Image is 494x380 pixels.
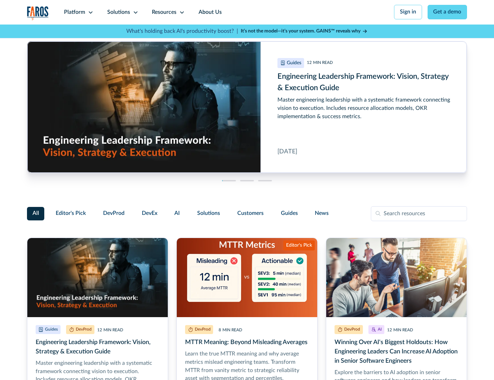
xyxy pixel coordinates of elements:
[174,209,180,218] span: AI
[33,209,39,218] span: All
[126,27,238,36] p: What's holding back AI's productivity boost? |
[64,8,85,17] div: Platform
[27,206,467,221] form: Filter Form
[394,5,422,19] a: Sign in
[27,41,260,172] img: Realistic image of an engineering leader at work
[142,209,157,218] span: DevEx
[197,209,220,218] span: Solutions
[326,238,467,317] img: two male senior software developers looking at computer screens in a busy office
[103,209,125,218] span: DevProd
[27,41,467,173] a: Engineering Leadership Framework: Vision, Strategy & Execution Guide
[241,28,368,35] a: It’s not the model—it’s your system. GAINS™ reveals why
[107,8,130,17] div: Solutions
[27,238,168,317] img: Realistic image of an engineering leader at work
[241,29,360,34] strong: It’s not the model—it’s your system. GAINS™ reveals why
[371,206,467,221] input: Search resources
[152,8,176,17] div: Resources
[237,209,264,218] span: Customers
[428,5,467,19] a: Get a demo
[27,41,467,173] div: cms-link
[177,238,317,317] img: Illustration of misleading vs. actionable MTTR metrics
[315,209,329,218] span: News
[27,6,49,20] img: Logo of the analytics and reporting company Faros.
[27,6,49,20] a: home
[281,209,298,218] span: Guides
[56,209,86,218] span: Editor's Pick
